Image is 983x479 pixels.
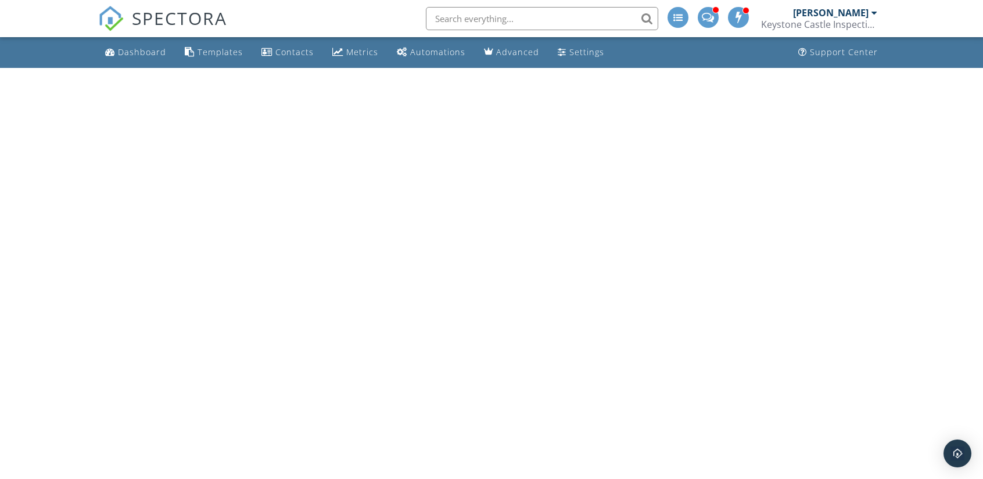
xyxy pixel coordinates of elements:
[569,46,604,57] div: Settings
[410,46,465,57] div: Automations
[101,42,171,63] a: Dashboard
[328,42,383,63] a: Metrics
[98,6,124,31] img: The Best Home Inspection Software - Spectora
[118,46,166,57] div: Dashboard
[346,46,378,57] div: Metrics
[257,42,318,63] a: Contacts
[98,16,227,40] a: SPECTORA
[392,42,470,63] a: Automations (Advanced)
[132,6,227,30] span: SPECTORA
[198,46,243,57] div: Templates
[761,19,877,30] div: Keystone Castle Inspections LLC
[479,42,544,63] a: Advanced
[794,42,882,63] a: Support Center
[180,42,247,63] a: Templates
[943,440,971,467] div: Open Intercom Messenger
[553,42,609,63] a: Settings
[275,46,314,57] div: Contacts
[496,46,539,57] div: Advanced
[810,46,878,57] div: Support Center
[426,7,658,30] input: Search everything...
[793,7,869,19] div: [PERSON_NAME]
